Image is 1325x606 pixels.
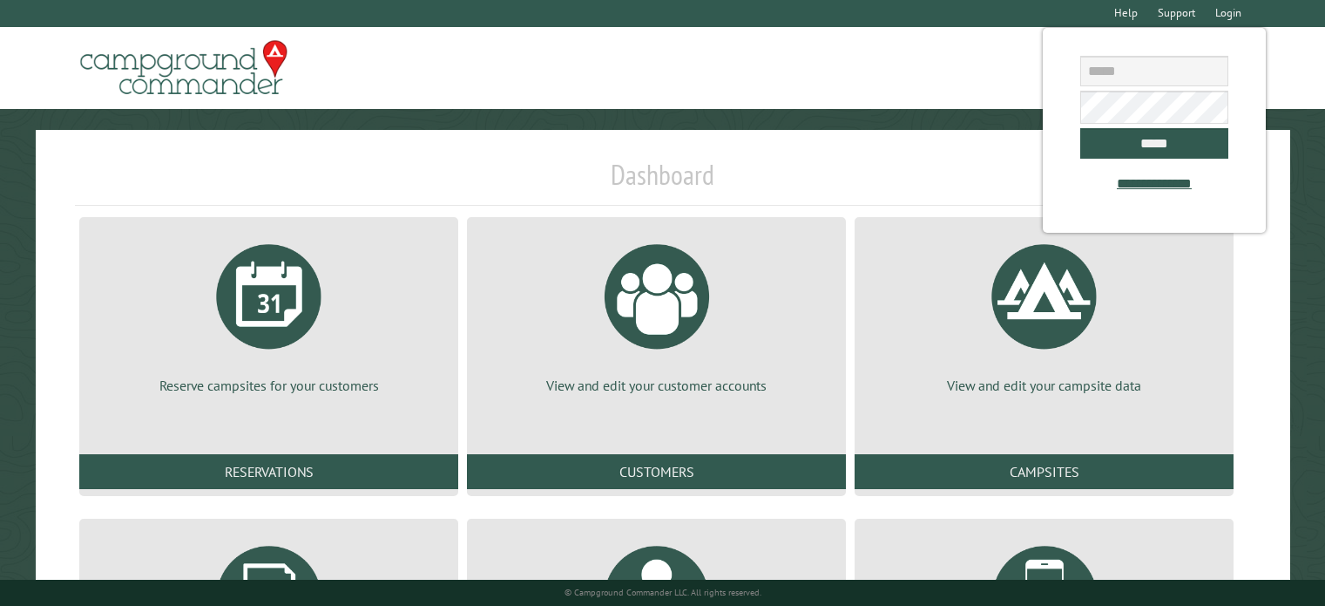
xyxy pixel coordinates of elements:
[79,454,458,489] a: Reservations
[75,158,1250,206] h1: Dashboard
[75,34,293,102] img: Campground Commander
[488,231,825,395] a: View and edit your customer accounts
[875,376,1213,395] p: View and edit your campsite data
[467,454,846,489] a: Customers
[875,231,1213,395] a: View and edit your campsite data
[100,231,437,395] a: Reserve campsites for your customers
[488,376,825,395] p: View and edit your customer accounts
[855,454,1234,489] a: Campsites
[100,376,437,395] p: Reserve campsites for your customers
[564,587,761,598] small: © Campground Commander LLC. All rights reserved.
